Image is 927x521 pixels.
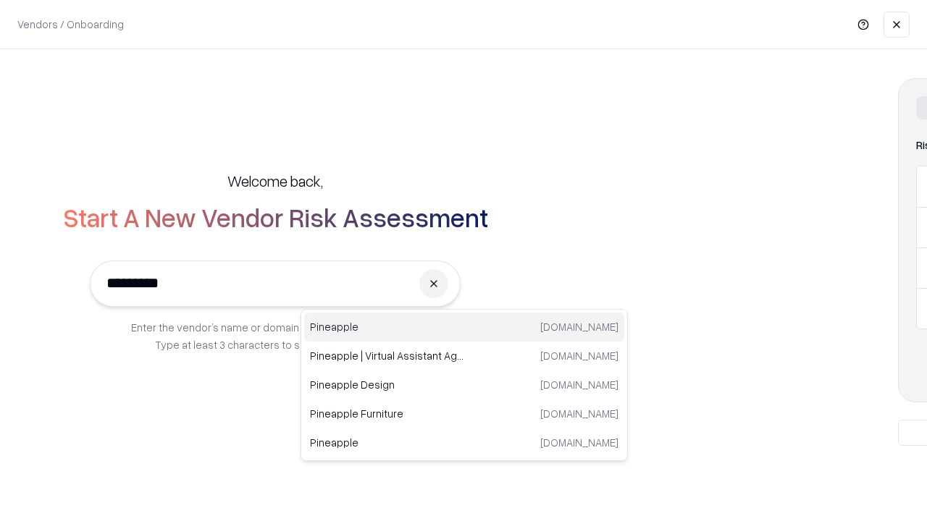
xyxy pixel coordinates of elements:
[131,318,420,353] p: Enter the vendor’s name or domain to begin an assessment. Type at least 3 characters to see match...
[540,348,618,363] p: [DOMAIN_NAME]
[63,203,488,232] h2: Start A New Vendor Risk Assessment
[310,435,464,450] p: Pineapple
[310,319,464,334] p: Pineapple
[310,406,464,421] p: Pineapple Furniture
[17,17,124,32] p: Vendors / Onboarding
[540,319,618,334] p: [DOMAIN_NAME]
[227,171,323,191] h5: Welcome back,
[310,377,464,392] p: Pineapple Design
[540,377,618,392] p: [DOMAIN_NAME]
[310,348,464,363] p: Pineapple | Virtual Assistant Agency
[540,406,618,421] p: [DOMAIN_NAME]
[301,309,628,461] div: Suggestions
[540,435,618,450] p: [DOMAIN_NAME]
